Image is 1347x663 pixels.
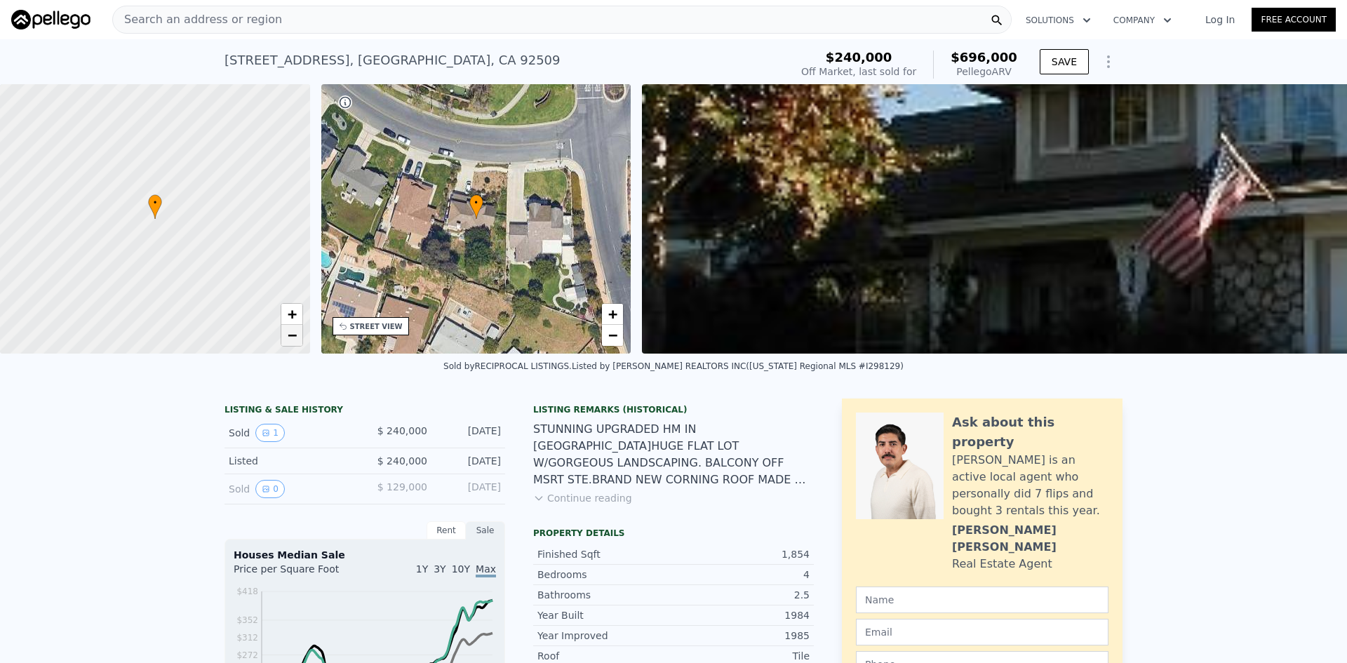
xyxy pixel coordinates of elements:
div: 1984 [673,608,810,622]
span: $ 240,000 [377,455,427,467]
div: • [469,194,483,219]
span: Max [476,563,496,577]
div: Houses Median Sale [234,548,496,562]
div: STUNNING UPGRADED HM IN [GEOGRAPHIC_DATA]HUGE FLAT LOT W/GORGEOUS LANDSCAPING. BALCONY OFF MSRT S... [533,421,814,488]
div: LISTING & SALE HISTORY [224,404,505,418]
div: [PERSON_NAME] [PERSON_NAME] [952,522,1108,556]
div: Real Estate Agent [952,556,1052,572]
span: + [608,305,617,323]
button: Company [1102,8,1183,33]
div: [DATE] [438,424,501,442]
a: Zoom in [602,304,623,325]
div: Listed by [PERSON_NAME] REALTORS INC ([US_STATE] Regional MLS #I298129) [572,361,904,371]
button: Show Options [1094,48,1122,76]
tspan: $272 [236,650,258,660]
button: Solutions [1014,8,1102,33]
div: 1,854 [673,547,810,561]
div: 1985 [673,629,810,643]
div: Listing Remarks (Historical) [533,404,814,415]
div: Year Improved [537,629,673,643]
div: [PERSON_NAME] is an active local agent who personally did 7 flips and bought 3 rentals this year. [952,452,1108,519]
tspan: $312 [236,633,258,643]
button: Continue reading [533,491,632,505]
div: [STREET_ADDRESS] , [GEOGRAPHIC_DATA] , CA 92509 [224,51,561,70]
div: Pellego ARV [951,65,1017,79]
a: Zoom out [602,325,623,346]
span: − [287,326,296,344]
div: Listed [229,454,354,468]
div: Rent [427,521,466,540]
a: Zoom out [281,325,302,346]
a: Log In [1188,13,1252,27]
a: Free Account [1252,8,1336,32]
div: Tile [673,649,810,663]
div: Sold [229,480,354,498]
span: 1Y [416,563,428,575]
div: Bedrooms [537,568,673,582]
div: Sold [229,424,354,442]
div: [DATE] [438,454,501,468]
div: • [148,194,162,219]
div: Bathrooms [537,588,673,602]
div: Sold by RECIPROCAL LISTINGS . [443,361,572,371]
div: Property details [533,528,814,539]
div: STREET VIEW [350,321,403,332]
span: 10Y [452,563,470,575]
div: Year Built [537,608,673,622]
span: • [469,196,483,209]
div: 4 [673,568,810,582]
button: SAVE [1040,49,1089,74]
span: − [608,326,617,344]
div: Ask about this property [952,413,1108,452]
input: Email [856,619,1108,645]
img: Pellego [11,10,91,29]
span: Search an address or region [113,11,282,28]
button: View historical data [255,480,285,498]
div: 2.5 [673,588,810,602]
span: $ 129,000 [377,481,427,493]
tspan: $352 [236,615,258,625]
button: View historical data [255,424,285,442]
div: Price per Square Foot [234,562,365,584]
div: Finished Sqft [537,547,673,561]
div: Off Market, last sold for [801,65,916,79]
div: Sale [466,521,505,540]
input: Name [856,587,1108,613]
span: 3Y [434,563,445,575]
span: • [148,196,162,209]
tspan: $418 [236,587,258,596]
a: Zoom in [281,304,302,325]
span: + [287,305,296,323]
span: $696,000 [951,50,1017,65]
div: [DATE] [438,480,501,498]
div: Roof [537,649,673,663]
span: $240,000 [826,50,892,65]
span: $ 240,000 [377,425,427,436]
